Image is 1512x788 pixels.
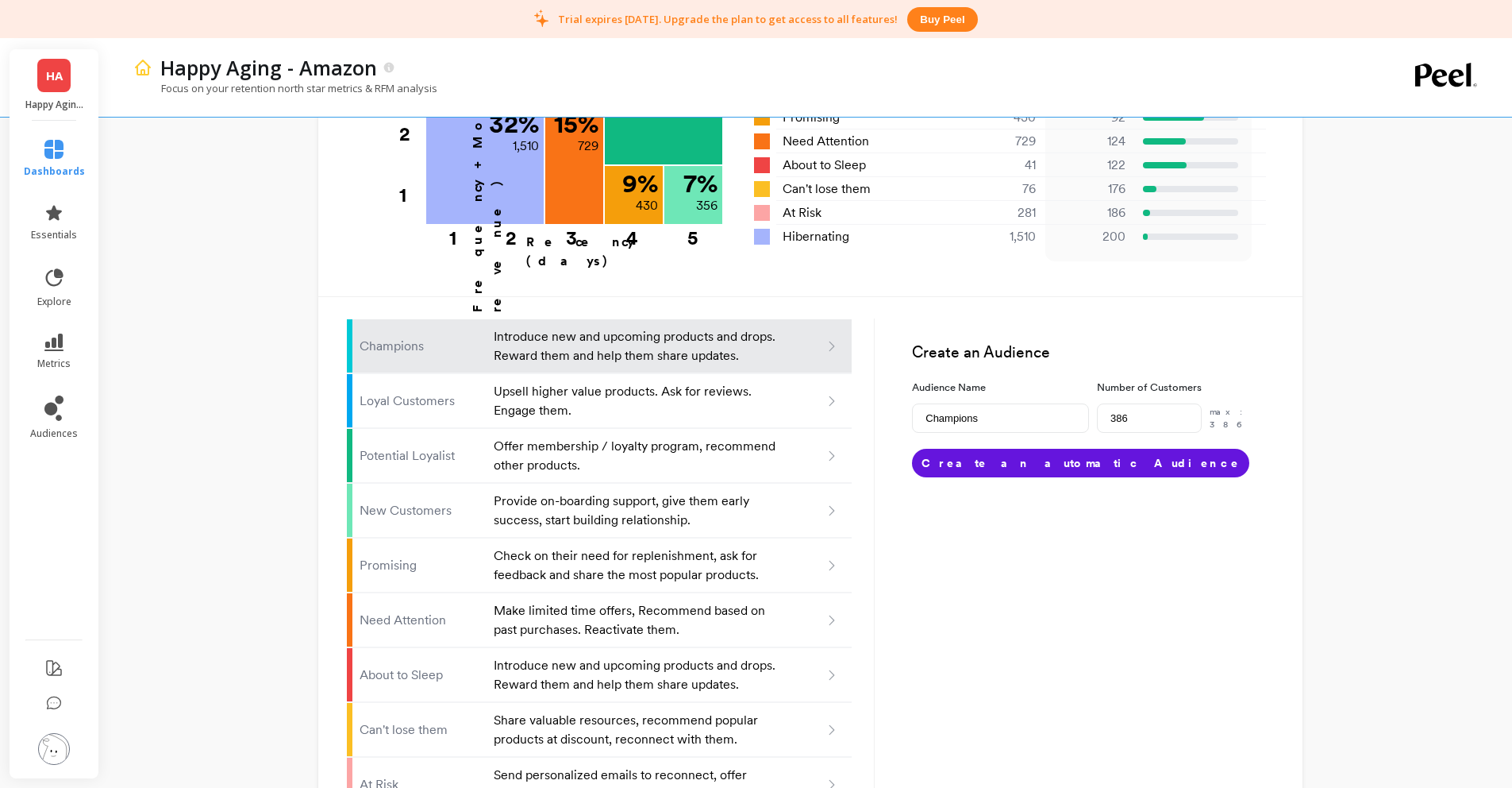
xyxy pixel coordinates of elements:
[399,165,425,226] div: 1
[783,203,821,222] span: At Risk
[941,227,1055,246] div: 1,510
[1056,132,1125,151] p: 124
[494,711,779,749] p: Share valuable resources, recommend popular products at discount, reconnect with them.
[912,380,1088,396] label: Audience Name
[526,233,721,271] p: Recency (days)
[37,357,71,370] span: metrics
[494,327,779,365] p: Introduce new and upcoming products and drops. Reward them and help them share updates.
[360,720,484,740] p: Can't lose them
[578,137,598,156] p: 729
[1056,227,1125,246] p: 200
[558,12,898,26] p: Trial expires [DATE]. Upgrade the plan to get access to all features!
[399,105,425,164] div: 2
[494,437,779,475] p: Offer membership / loyalty program, recommend other products.
[783,132,869,151] span: Need Attention
[160,54,377,81] p: Happy Aging - Amazon
[420,226,486,241] div: 1
[37,295,71,308] span: explore
[30,427,78,440] span: audiences
[683,171,718,196] p: 7 %
[1097,380,1273,396] label: Number of Customers
[1056,156,1125,175] p: 122
[360,556,484,575] p: Promising
[494,382,779,420] p: Upsell higher value products. Ask for reviews. Engage them.
[494,547,779,585] p: Check on their need for replenishment, ask for feedback and share the most popular products.
[494,656,779,694] p: Introduce new and upcoming products and drops. Reward them and help them share updates.
[912,342,1273,365] h3: Create an Audience
[554,111,598,137] p: 15 %
[46,67,63,85] span: HA
[1097,404,1202,433] input: e.g. 500
[912,449,1249,477] button: Create an automatic Audience
[24,165,85,178] span: dashboards
[489,111,539,137] p: 32 %
[907,7,977,32] button: Buy peel
[541,226,602,241] div: 3
[481,226,541,241] div: 2
[1056,203,1125,222] p: 186
[941,156,1055,175] div: 41
[360,446,484,465] p: Potential Loyalist
[360,337,484,356] p: Champions
[133,58,152,77] img: header icon
[38,733,70,765] img: profile picture
[360,392,484,411] p: Loyal Customers
[912,404,1088,433] input: e.g. Black friday
[360,611,484,630] p: Need Attention
[602,226,663,241] div: 4
[360,501,484,520] p: New Customers
[663,226,722,241] div: 5
[31,229,77,241] span: essentials
[1056,108,1125,127] p: 92
[783,108,840,127] span: Promising
[941,180,1055,199] div: 76
[494,492,779,530] p: Provide on-boarding support, give them early success, start building relationship.
[494,601,779,639] p: Make limited time offers, Recommend based on past purchases. Reactivate them.
[941,132,1055,151] div: 729
[25,98,83,111] p: Happy Aging - Amazon
[622,171,658,196] p: 9 %
[636,196,658,215] p: 430
[941,108,1055,127] div: 430
[1210,405,1273,431] p: max: 386
[133,81,437,95] p: Focus on your retention north star metrics & RFM analysis
[783,156,866,175] span: About to Sleep
[941,203,1055,222] div: 281
[696,196,718,215] p: 356
[783,227,849,246] span: Hibernating
[360,666,484,685] p: About to Sleep
[513,137,539,156] p: 1,510
[1056,180,1125,199] p: 176
[783,180,871,199] span: Can't lose them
